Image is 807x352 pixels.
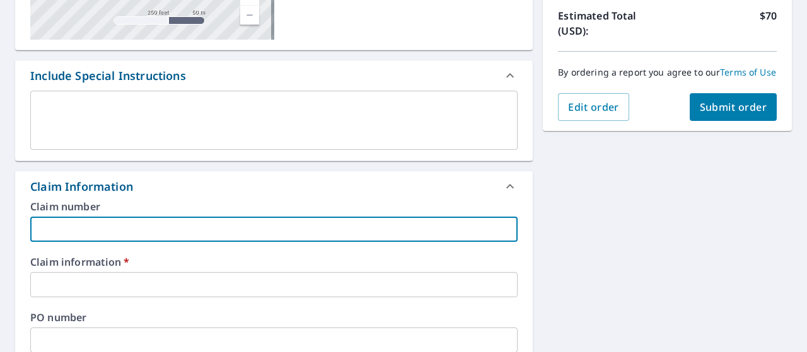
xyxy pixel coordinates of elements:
[558,8,667,38] p: Estimated Total (USD):
[30,178,133,195] div: Claim Information
[558,67,777,78] p: By ordering a report you agree to our
[15,60,533,91] div: Include Special Instructions
[30,312,518,322] label: PO number
[30,202,518,212] label: Claim number
[760,8,777,38] p: $70
[690,93,777,121] button: Submit order
[30,67,186,84] div: Include Special Instructions
[700,100,767,114] span: Submit order
[240,6,259,25] a: Current Level 17, Zoom Out
[568,100,619,114] span: Edit order
[15,171,533,202] div: Claim Information
[30,257,518,267] label: Claim information
[720,66,776,78] a: Terms of Use
[558,93,629,121] button: Edit order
